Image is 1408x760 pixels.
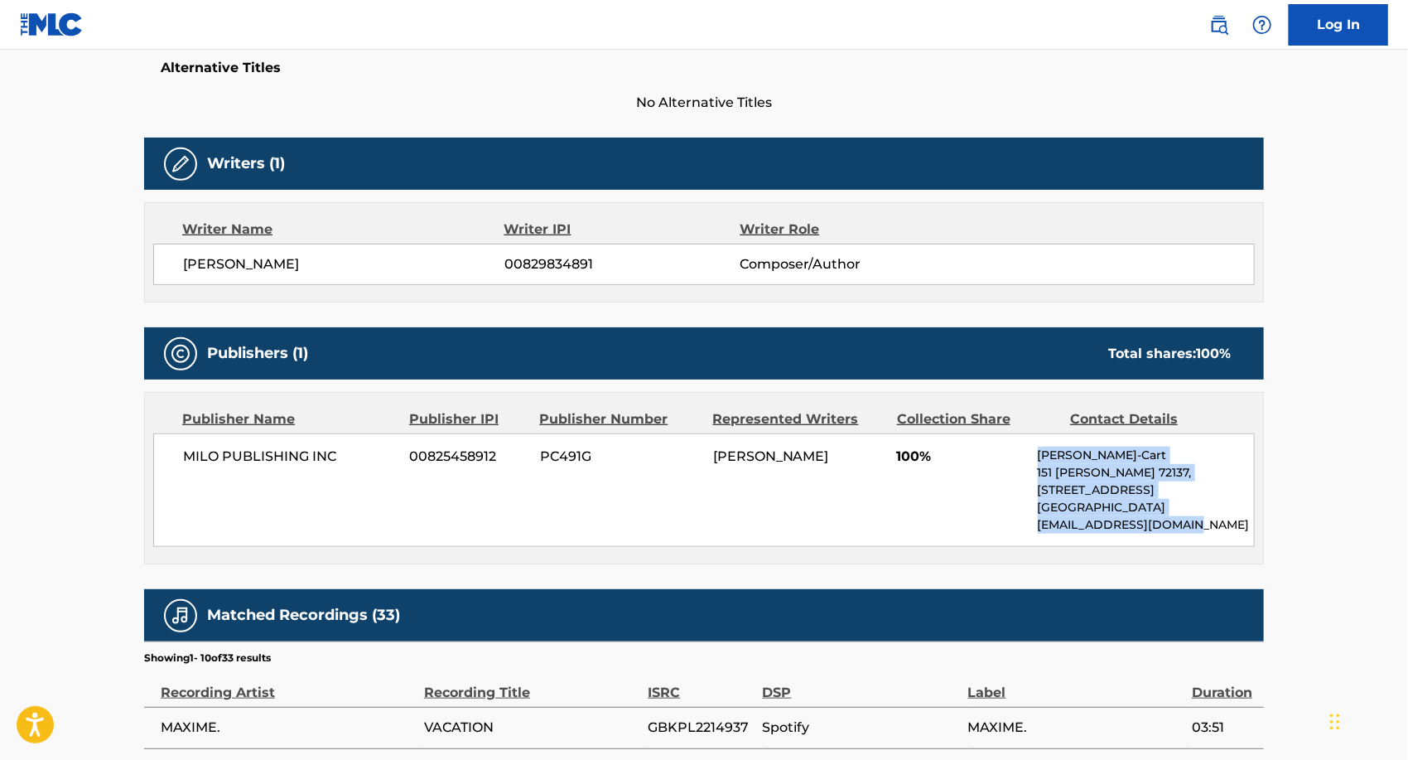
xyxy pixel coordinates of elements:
span: Composer/Author [740,254,954,274]
p: [GEOGRAPHIC_DATA] [1038,499,1254,516]
img: Matched Recordings [171,606,190,626]
img: Publishers [171,344,190,364]
div: Recording Artist [161,666,416,703]
h5: Writers (1) [207,154,285,173]
h5: Alternative Titles [161,60,1247,76]
div: Publisher IPI [409,409,527,429]
div: Duration [1192,666,1256,703]
span: No Alternative Titles [144,93,1264,113]
img: Writers [171,154,190,174]
span: ‎VACATION [424,718,639,738]
div: Collection Share [897,409,1058,429]
p: [EMAIL_ADDRESS][DOMAIN_NAME] [1038,516,1254,534]
img: search [1209,15,1229,35]
div: Recording Title [424,666,639,703]
span: GBKPL2214937 [648,718,754,738]
div: Total shares: [1108,344,1231,364]
div: DSP [763,666,960,703]
p: Showing 1 - 10 of 33 results [144,651,271,666]
div: Help [1246,8,1279,41]
span: [PERSON_NAME] [713,448,829,464]
a: Log In [1289,4,1388,46]
div: Writer Name [182,220,504,240]
span: 00829834891 [504,254,740,274]
span: 03:51 [1192,718,1256,738]
span: [PERSON_NAME] [183,254,504,274]
span: MAXIME. [968,718,1184,738]
p: [PERSON_NAME]-Cart [1038,447,1254,464]
div: Drag [1330,697,1340,747]
h5: Matched Recordings (33) [207,606,400,625]
span: 100 % [1196,346,1231,361]
span: PC491G [540,447,701,467]
h5: Publishers (1) [207,344,308,363]
span: MAXIME. [161,718,416,738]
span: MILO PUBLISHING INC [183,447,398,467]
div: Writer IPI [504,220,740,240]
div: Label [968,666,1184,703]
div: Writer Role [740,220,954,240]
span: 100% [897,447,1025,467]
span: Spotify [763,718,960,738]
div: Represented Writers [713,409,885,429]
p: 151 [PERSON_NAME] 72137, [1038,464,1254,482]
iframe: Chat Widget [1325,680,1408,760]
a: Public Search [1203,8,1236,41]
div: Publisher Name [182,409,397,429]
img: help [1252,15,1272,35]
p: [STREET_ADDRESS] [1038,482,1254,499]
div: ISRC [648,666,754,703]
div: Contact Details [1070,409,1231,429]
span: 00825458912 [410,447,528,467]
img: MLC Logo [20,12,84,36]
div: Publisher Number [539,409,700,429]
